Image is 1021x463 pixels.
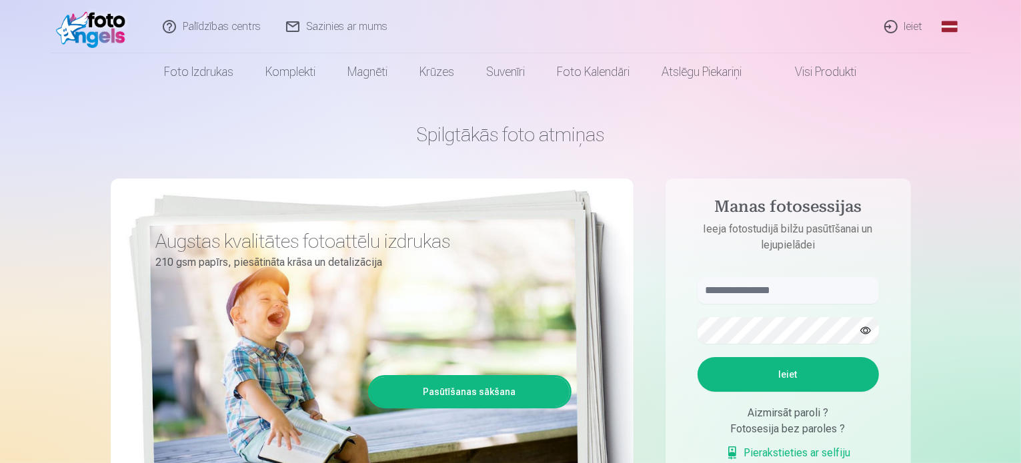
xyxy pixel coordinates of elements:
[698,405,879,421] div: Aizmirsāt paroli ?
[156,229,562,253] h3: Augstas kvalitātes fotoattēlu izdrukas
[646,53,758,91] a: Atslēgu piekariņi
[370,377,570,406] a: Pasūtīšanas sākšana
[156,253,562,272] p: 210 gsm papīrs, piesātināta krāsa un detalizācija
[332,53,404,91] a: Magnēti
[684,197,892,221] h4: Manas fotosessijas
[149,53,250,91] a: Foto izdrukas
[111,123,911,147] h1: Spilgtākās foto atmiņas
[698,357,879,392] button: Ieiet
[250,53,332,91] a: Komplekti
[56,5,133,48] img: /fa1
[758,53,873,91] a: Visi produkti
[542,53,646,91] a: Foto kalendāri
[471,53,542,91] a: Suvenīri
[404,53,471,91] a: Krūzes
[726,445,851,461] a: Pierakstieties ar selfiju
[698,421,879,437] div: Fotosesija bez paroles ?
[684,221,892,253] p: Ieeja fotostudijā bilžu pasūtīšanai un lejupielādei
